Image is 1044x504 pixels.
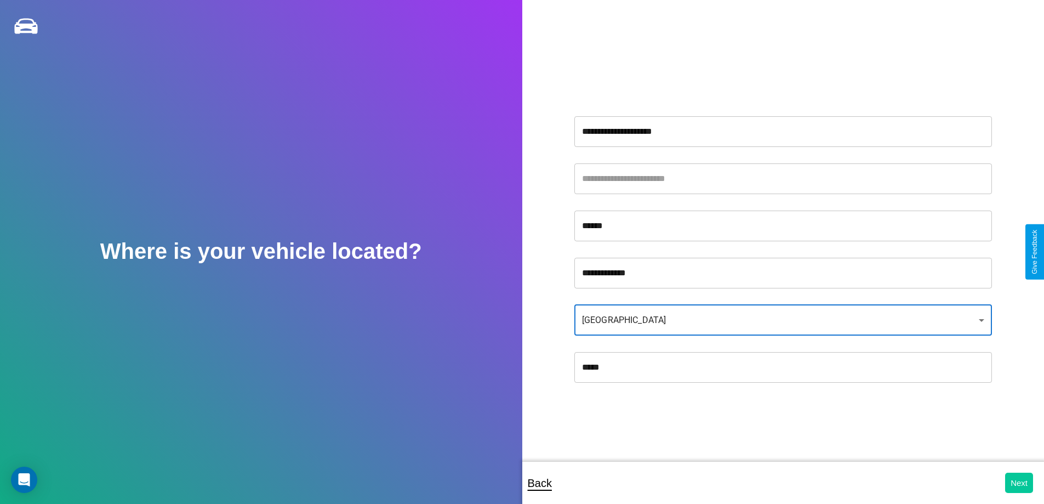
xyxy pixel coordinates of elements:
[528,473,552,493] p: Back
[1031,230,1039,274] div: Give Feedback
[11,467,37,493] div: Open Intercom Messenger
[574,305,992,336] div: [GEOGRAPHIC_DATA]
[1005,473,1033,493] button: Next
[100,239,422,264] h2: Where is your vehicle located?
